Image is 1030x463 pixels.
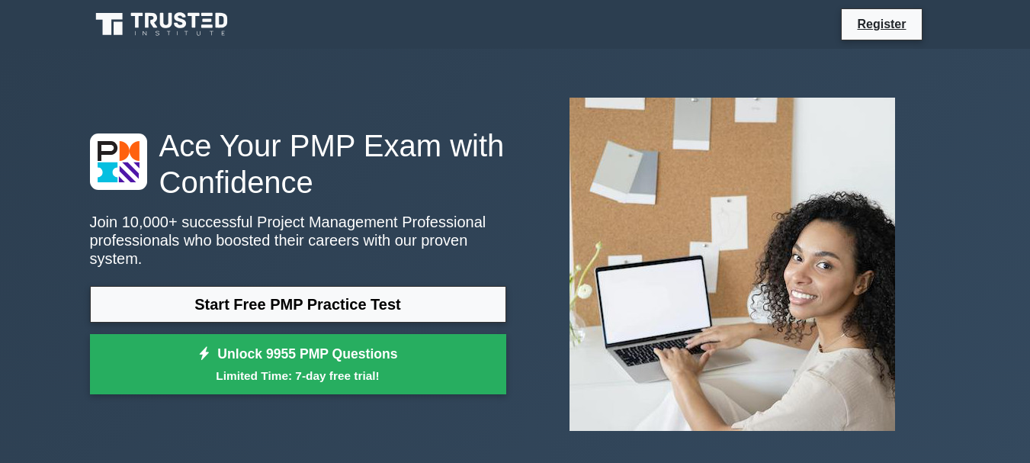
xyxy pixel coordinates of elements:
a: Start Free PMP Practice Test [90,286,506,323]
a: Register [848,14,915,34]
small: Limited Time: 7-day free trial! [109,367,487,384]
p: Join 10,000+ successful Project Management Professional professionals who boosted their careers w... [90,213,506,268]
h1: Ace Your PMP Exam with Confidence [90,127,506,201]
a: Unlock 9955 PMP QuestionsLimited Time: 7-day free trial! [90,334,506,395]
